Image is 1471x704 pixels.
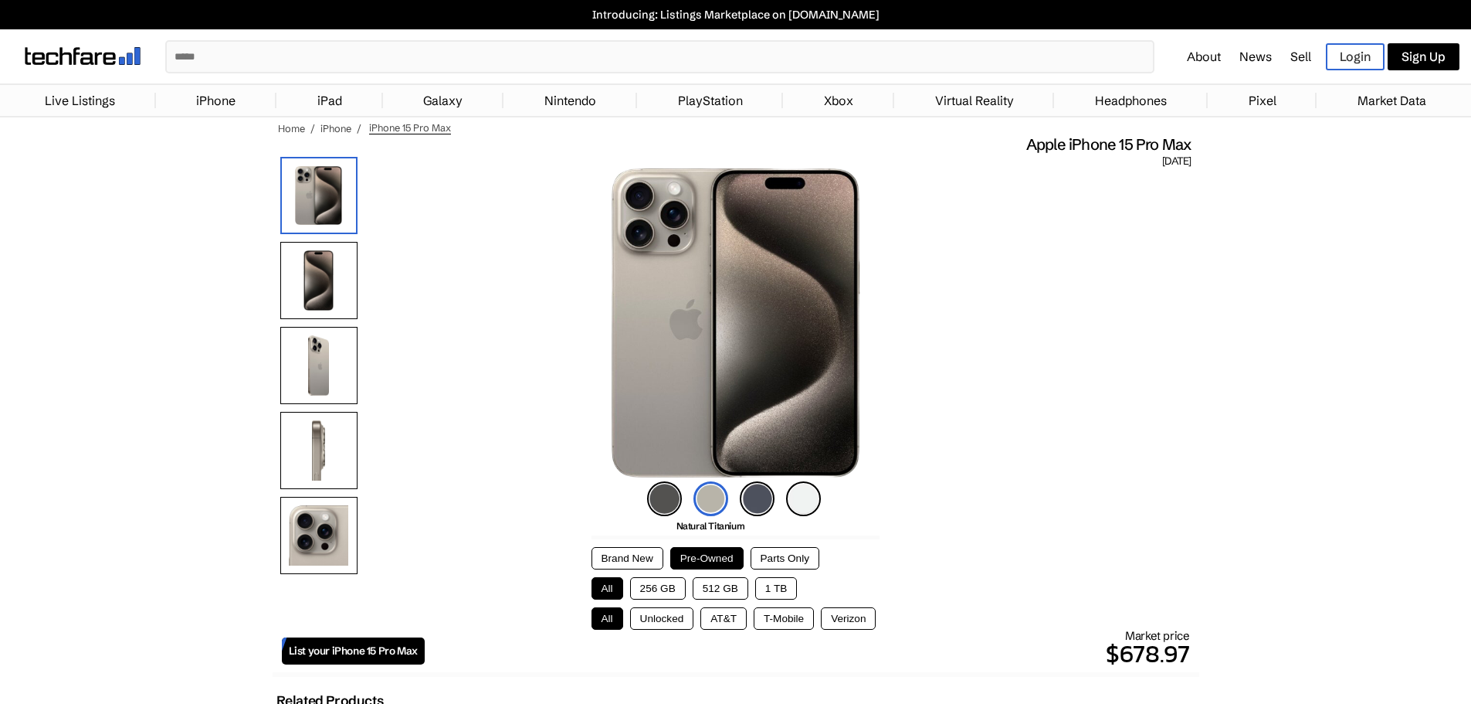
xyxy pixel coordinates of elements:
[755,577,797,600] button: 1 TB
[816,85,861,116] a: Xbox
[8,8,1463,22] a: Introducing: Listings Marketplace on [DOMAIN_NAME]
[630,577,686,600] button: 256 GB
[786,481,821,516] img: white-titanium-icon
[289,644,418,658] span: List your iPhone 15 Pro Max
[357,122,361,134] span: /
[310,85,350,116] a: iPad
[740,481,774,516] img: blue-titanium-icon
[280,327,358,404] img: Rear
[280,412,358,489] img: Side
[1388,43,1459,70] a: Sign Up
[320,122,351,134] a: iPhone
[425,628,1190,672] div: Market price
[693,577,748,600] button: 512 GB
[369,121,451,134] span: iPhone 15 Pro Max
[676,520,745,532] span: Natural Titanium
[693,481,728,516] img: natural-titanium-icon
[282,638,425,665] a: List your iPhone 15 Pro Max
[927,85,1022,116] a: Virtual Reality
[591,607,623,630] button: All
[591,577,623,600] button: All
[1241,85,1284,116] a: Pixel
[1026,134,1191,155] span: Apple iPhone 15 Pro Max
[1087,85,1174,116] a: Headphones
[700,607,747,630] button: AT&T
[1239,49,1272,64] a: News
[670,85,751,116] a: PlayStation
[37,85,123,116] a: Live Listings
[647,481,682,516] img: black-titanium-icon
[591,547,663,570] button: Brand New
[630,607,694,630] button: Unlocked
[280,242,358,319] img: Front
[280,157,358,234] img: iPhone 15 Pro Max
[280,497,358,574] img: Camera
[537,85,604,116] a: Nintendo
[310,122,315,134] span: /
[1162,155,1191,168] span: [DATE]
[751,547,819,570] button: Parts Only
[821,607,876,630] button: Verizon
[1187,49,1221,64] a: About
[425,635,1190,672] p: $678.97
[754,607,814,630] button: T-Mobile
[25,47,141,65] img: techfare logo
[670,547,744,570] button: Pre-Owned
[415,85,470,116] a: Galaxy
[611,168,860,478] img: iPhone 15 Pro Max
[278,122,305,134] a: Home
[1326,43,1385,70] a: Login
[188,85,243,116] a: iPhone
[1350,85,1434,116] a: Market Data
[1290,49,1311,64] a: Sell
